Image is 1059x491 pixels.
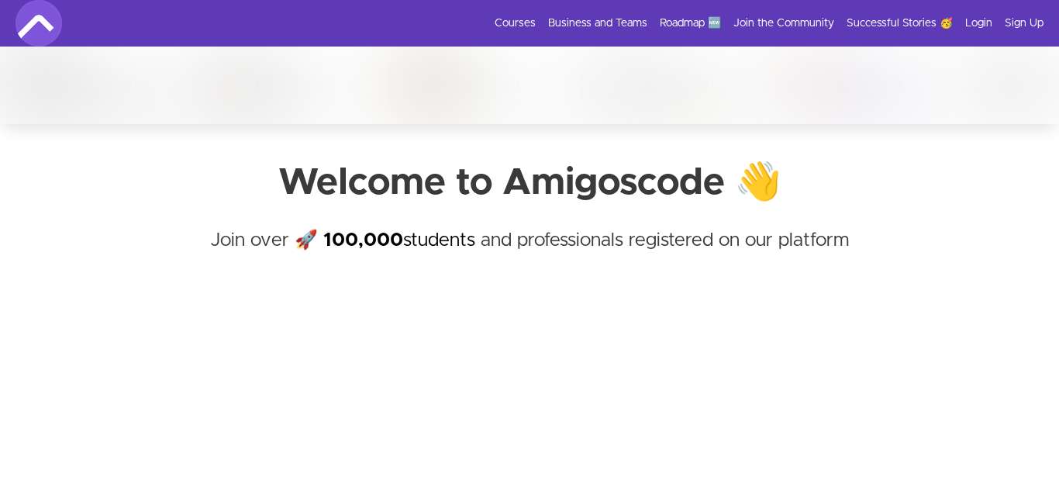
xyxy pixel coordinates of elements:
a: Roadmap 🆕 [660,16,721,31]
h4: Join over 🚀 and professionals registered on our platform [157,226,902,282]
img: Maja [364,47,558,124]
a: Successful Stories 🥳 [847,16,953,31]
strong: 100,000 [323,231,403,250]
a: Business and Teams [548,16,647,31]
a: Login [965,16,992,31]
strong: Welcome to Amigoscode 👋 [278,164,781,202]
img: Gabriela [171,47,364,124]
img: Cristian [752,47,946,124]
a: Join the Community [733,16,834,31]
a: 100,000students [323,231,475,250]
a: Sign Up [1005,16,1043,31]
a: Courses [495,16,536,31]
img: Sai [558,47,752,124]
